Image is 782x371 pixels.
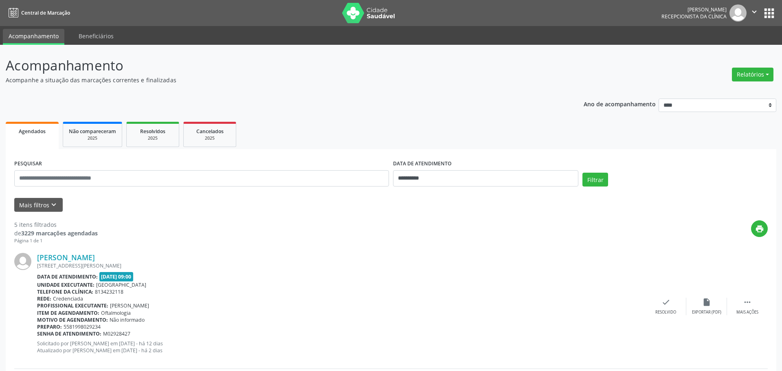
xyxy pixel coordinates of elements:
span: M02928427 [103,330,130,337]
label: DATA DE ATENDIMENTO [393,158,452,170]
div: 5 itens filtrados [14,220,98,229]
button: apps [762,6,776,20]
b: Senha de atendimento: [37,330,101,337]
p: Ano de acompanhamento [584,99,656,109]
b: Unidade executante: [37,281,94,288]
span: Credenciada [53,295,83,302]
b: Telefone da clínica: [37,288,93,295]
a: Acompanhamento [3,29,64,45]
i: check [661,298,670,307]
i: keyboard_arrow_down [49,200,58,209]
span: 5581998029234 [64,323,101,330]
p: Acompanhamento [6,55,545,76]
div: de [14,229,98,237]
span: [GEOGRAPHIC_DATA] [96,281,146,288]
button: print [751,220,768,237]
b: Profissional executante: [37,302,108,309]
b: Data de atendimento: [37,273,98,280]
button: Filtrar [582,173,608,187]
span: Central de Marcação [21,9,70,16]
p: Solicitado por [PERSON_NAME] em [DATE] - há 12 dias Atualizado por [PERSON_NAME] em [DATE] - há 2... [37,340,646,354]
span: Oftalmologia [101,310,131,316]
div: Exportar (PDF) [692,310,721,315]
span: Resolvidos [140,128,165,135]
i: print [755,224,764,233]
a: Beneficiários [73,29,119,43]
strong: 3229 marcações agendadas [21,229,98,237]
i:  [743,298,752,307]
p: Acompanhe a situação das marcações correntes e finalizadas [6,76,545,84]
div: 2025 [189,135,230,141]
b: Rede: [37,295,51,302]
div: Página 1 de 1 [14,237,98,244]
button: Mais filtroskeyboard_arrow_down [14,198,63,212]
button: Relatórios [732,68,773,81]
button:  [747,4,762,22]
b: Item de agendamento: [37,310,99,316]
a: [PERSON_NAME] [37,253,95,262]
span: Agendados [19,128,46,135]
img: img [14,253,31,270]
i:  [750,7,759,16]
div: 2025 [132,135,173,141]
label: PESQUISAR [14,158,42,170]
div: Mais ações [736,310,758,315]
div: [STREET_ADDRESS][PERSON_NAME] [37,262,646,269]
span: [DATE] 09:00 [99,272,134,281]
span: Recepcionista da clínica [661,13,727,20]
div: 2025 [69,135,116,141]
i: insert_drive_file [702,298,711,307]
b: Motivo de agendamento: [37,316,108,323]
img: img [729,4,747,22]
span: [PERSON_NAME] [110,302,149,309]
span: Cancelados [196,128,224,135]
span: Não compareceram [69,128,116,135]
b: Preparo: [37,323,62,330]
div: [PERSON_NAME] [661,6,727,13]
span: Não informado [110,316,145,323]
a: Central de Marcação [6,6,70,20]
span: 8134232118 [95,288,123,295]
div: Resolvido [655,310,676,315]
